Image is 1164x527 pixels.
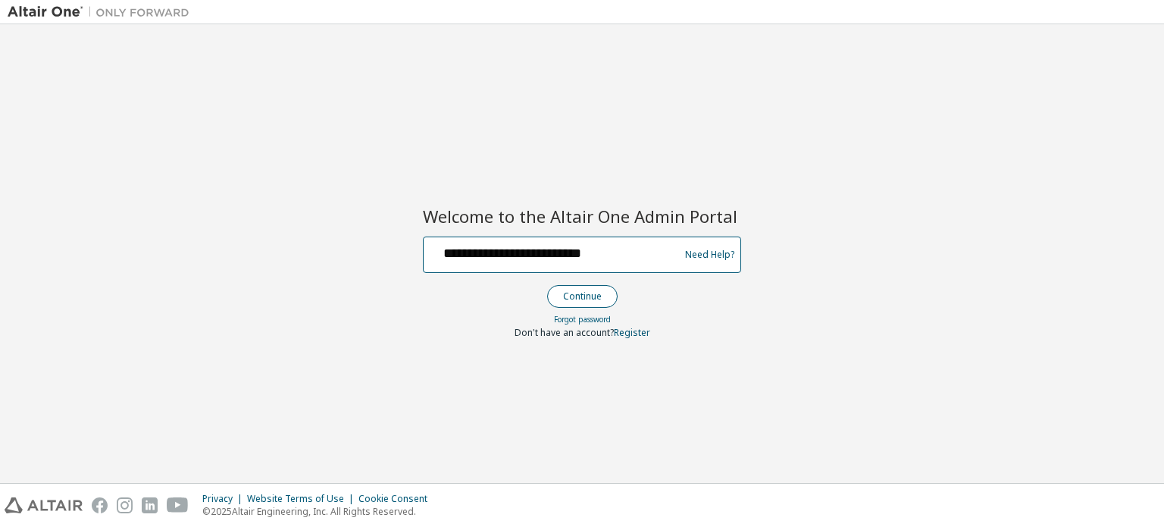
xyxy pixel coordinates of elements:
h2: Welcome to the Altair One Admin Portal [423,205,741,227]
a: Need Help? [685,254,734,255]
div: Website Terms of Use [247,493,358,505]
button: Continue [547,285,618,308]
img: youtube.svg [167,497,189,513]
img: instagram.svg [117,497,133,513]
a: Register [614,326,650,339]
img: altair_logo.svg [5,497,83,513]
img: Altair One [8,5,197,20]
p: © 2025 Altair Engineering, Inc. All Rights Reserved. [202,505,436,518]
div: Cookie Consent [358,493,436,505]
span: Don't have an account? [515,326,614,339]
img: facebook.svg [92,497,108,513]
div: Privacy [202,493,247,505]
img: linkedin.svg [142,497,158,513]
a: Forgot password [554,314,611,325]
